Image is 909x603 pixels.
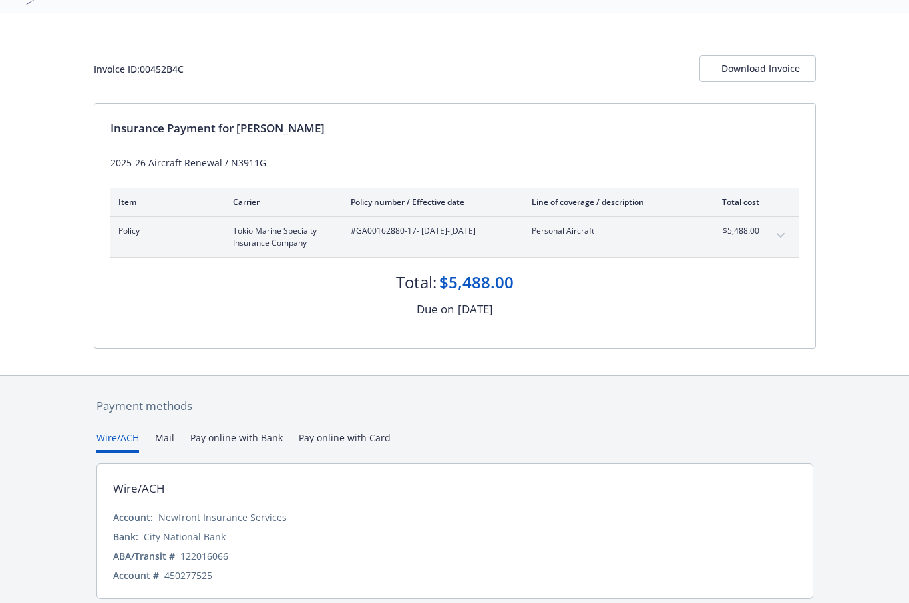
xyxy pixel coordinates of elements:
div: Insurance Payment for [PERSON_NAME] [110,120,799,137]
span: Tokio Marine Specialty Insurance Company [233,225,329,249]
div: 450277525 [164,568,212,582]
div: Newfront Insurance Services [158,510,287,524]
span: Policy [118,225,212,237]
div: Invoice ID: 00452B4C [94,62,184,76]
div: Due on [417,301,454,318]
div: Item [118,196,212,208]
div: Carrier [233,196,329,208]
div: Bank: [113,530,138,544]
span: $5,488.00 [709,225,759,237]
div: Wire/ACH [113,480,165,497]
div: Payment methods [96,397,813,415]
div: Account # [113,568,159,582]
div: 2025-26 Aircraft Renewal / N3911G [110,156,799,170]
div: Total: [396,271,437,294]
div: Line of coverage / description [532,196,688,208]
div: $5,488.00 [439,271,514,294]
span: Personal Aircraft [532,225,688,237]
div: 122016066 [180,549,228,563]
button: Mail [155,431,174,453]
div: [DATE] [458,301,493,318]
button: Pay online with Bank [190,431,283,453]
button: expand content [770,225,791,246]
div: Account: [113,510,153,524]
div: PolicyTokio Marine Specialty Insurance Company#GA00162880-17- [DATE]-[DATE]Personal Aircraft$5,48... [110,217,799,257]
div: ABA/Transit # [113,549,175,563]
button: Pay online with Card [299,431,391,453]
button: Download Invoice [699,55,816,82]
button: Wire/ACH [96,431,139,453]
div: City National Bank [144,530,226,544]
div: Total cost [709,196,759,208]
div: Policy number / Effective date [351,196,510,208]
div: Download Invoice [721,56,794,81]
span: #GA00162880-17 - [DATE]-[DATE] [351,225,510,237]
